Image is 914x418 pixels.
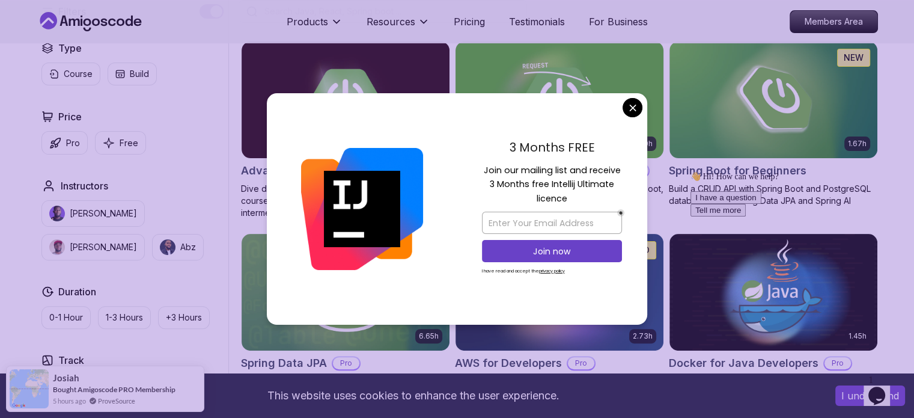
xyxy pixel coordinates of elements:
[41,306,91,329] button: 0-1 Hour
[844,52,864,64] p: NEW
[160,239,175,255] img: instructor img
[669,162,806,179] h2: Spring Boot for Beginners
[589,14,648,29] a: For Business
[367,14,415,29] p: Resources
[53,373,79,383] span: josiah
[58,41,82,55] h2: Type
[241,233,450,399] a: Spring Data JPA card6.65hNEWSpring Data JPAProMaster database management, advanced querying, and ...
[242,234,449,351] img: Spring Data JPA card
[864,370,902,406] iframe: chat widget
[790,11,877,32] p: Members Area
[454,14,485,29] a: Pricing
[10,369,49,408] img: provesource social proof notification image
[41,131,88,155] button: Pro
[848,139,867,149] p: 1.67h
[455,355,562,372] h2: AWS for Developers
[287,14,328,29] p: Products
[108,63,157,85] button: Build
[5,37,60,50] button: Tell me more
[158,306,210,329] button: +3 Hours
[669,41,877,158] img: Spring Boot for Beginners card
[5,25,76,37] button: I have a question
[419,331,439,341] p: 6.65h
[70,207,137,220] p: [PERSON_NAME]
[241,355,327,372] h2: Spring Data JPA
[98,306,151,329] button: 1-3 Hours
[633,331,653,341] p: 2.73h
[106,312,143,324] p: 1-3 Hours
[53,396,86,406] span: 5 hours ago
[5,5,93,14] span: 👋 Hi! How can we help?
[120,137,138,149] p: Free
[58,109,82,124] h2: Price
[78,385,175,394] a: Amigoscode PRO Membership
[61,179,108,193] h2: Instructors
[41,63,100,85] button: Course
[669,355,818,372] h2: Docker for Java Developers
[509,14,565,29] a: Testimonials
[367,14,430,38] button: Resources
[241,162,361,179] h2: Advanced Spring Boot
[669,234,877,351] img: Docker for Java Developers card
[9,383,817,409] div: This website uses cookies to enhance the user experience.
[98,396,135,406] a: ProveSource
[669,41,878,207] a: Spring Boot for Beginners card1.67hNEWSpring Boot for BeginnersBuild a CRUD API with Spring Boot ...
[241,183,450,219] p: Dive deep into Spring Boot with our advanced course, designed to take your skills from intermedia...
[41,200,145,227] button: instructor img[PERSON_NAME]
[287,14,343,38] button: Products
[66,137,80,149] p: Pro
[669,183,878,207] p: Build a CRUD API with Spring Boot and PostgreSQL database using Spring Data JPA and Spring AI
[333,357,359,369] p: Pro
[49,239,65,255] img: instructor img
[166,312,202,324] p: +3 Hours
[49,206,65,221] img: instructor img
[70,241,137,253] p: [PERSON_NAME]
[53,385,76,394] span: Bought
[64,68,93,80] p: Course
[130,68,149,80] p: Build
[790,10,878,33] a: Members Area
[58,353,84,367] h2: Track
[686,167,902,364] iframe: chat widget
[241,41,450,219] a: Advanced Spring Boot card5.18hAdvanced Spring BootProDive deep into Spring Boot with our advanced...
[49,312,83,324] p: 0-1 Hour
[152,234,204,260] button: instructor imgAbz
[41,234,145,260] button: instructor img[PERSON_NAME]
[242,41,449,158] img: Advanced Spring Boot card
[5,5,221,50] div: 👋 Hi! How can we help?I have a questionTell me more
[95,131,146,155] button: Free
[180,241,196,253] p: Abz
[568,357,594,369] p: Pro
[835,386,905,406] button: Accept cookies
[58,284,96,299] h2: Duration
